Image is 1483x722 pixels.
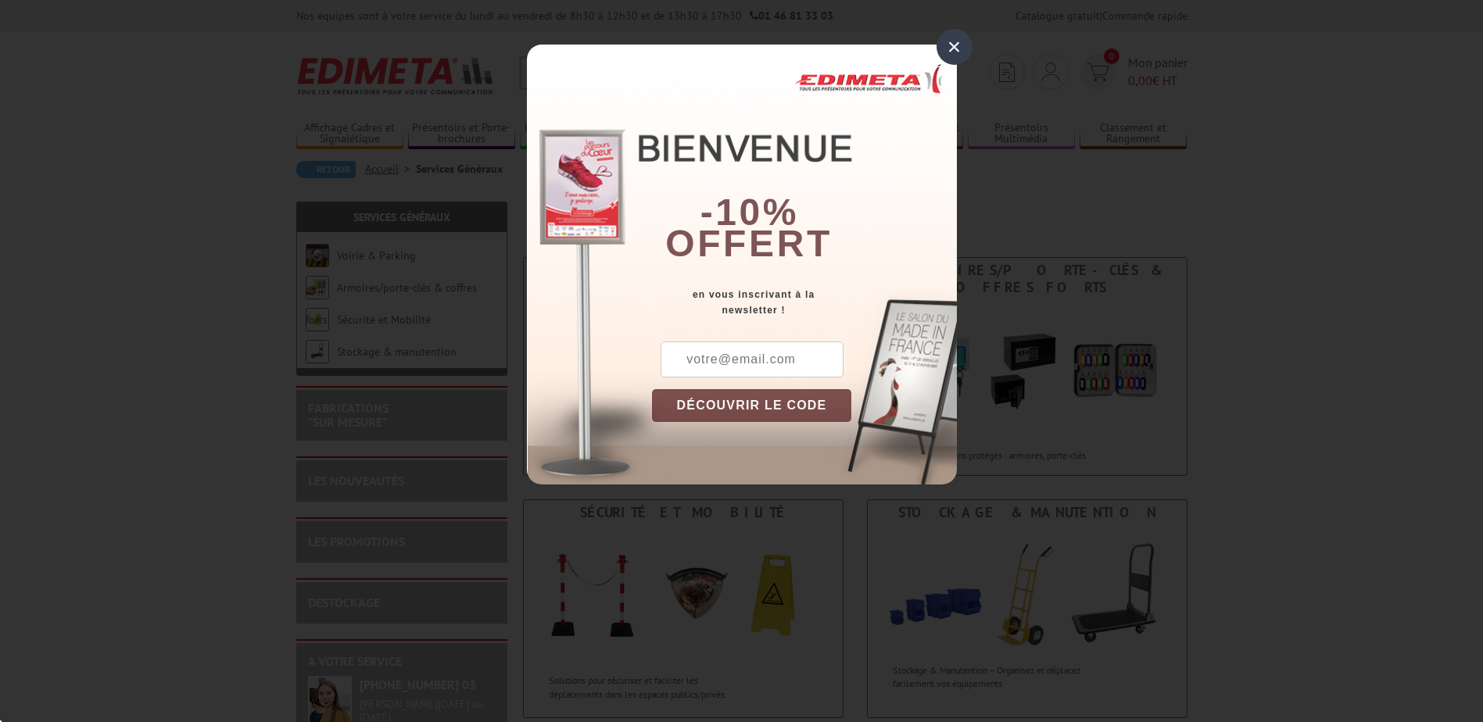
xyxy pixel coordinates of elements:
div: en vous inscrivant à la newsletter ! [652,287,957,318]
button: DÉCOUVRIR LE CODE [652,389,852,422]
b: -10% [700,191,799,233]
div: × [937,29,973,65]
input: votre@email.com [661,341,844,377]
font: offert [665,223,833,264]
